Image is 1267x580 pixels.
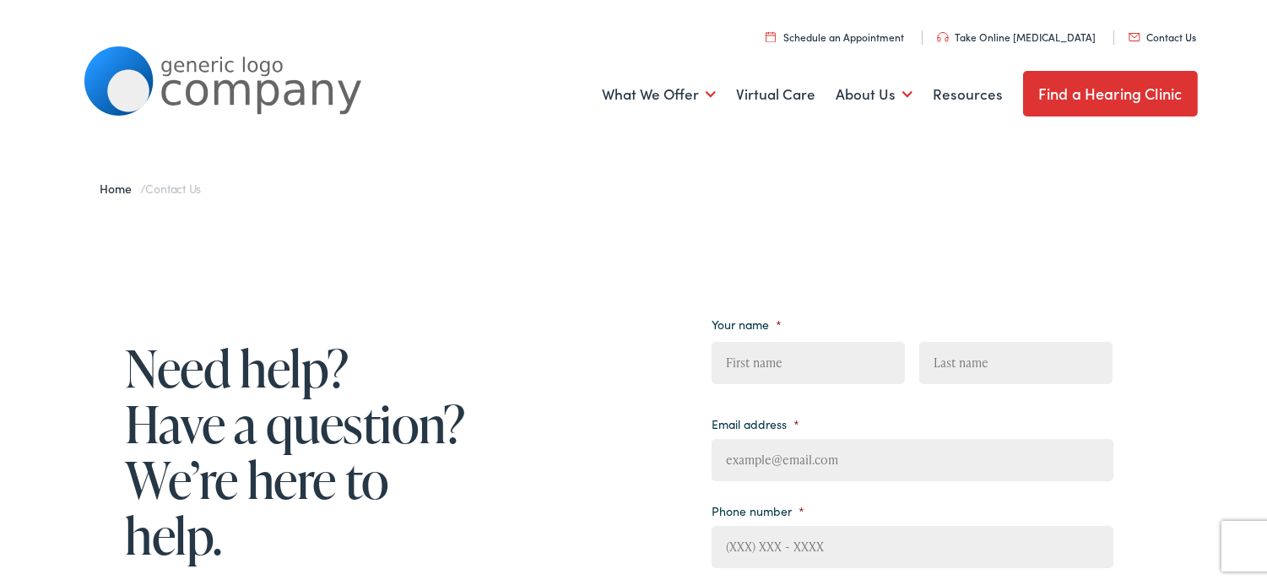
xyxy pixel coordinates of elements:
input: Last name [919,339,1113,381]
img: utility icon [937,29,949,39]
a: Resources [933,60,1003,122]
span: / [100,176,202,193]
label: Email address [712,413,799,428]
label: Phone number [712,500,804,515]
a: Virtual Care [736,60,815,122]
input: example@email.com [712,436,1113,478]
h1: Need help? Have a question? We’re here to help. [126,337,472,560]
label: Your name [712,313,782,328]
a: Schedule an Appointment [766,26,905,41]
img: utility icon [766,28,776,39]
a: Take Online [MEDICAL_DATA] [937,26,1096,41]
input: (XXX) XXX - XXXX [712,523,1113,565]
input: First name [712,339,905,381]
a: Home [100,176,140,193]
span: Contact Us [145,176,201,193]
a: What We Offer [602,60,716,122]
a: Contact Us [1129,26,1197,41]
img: utility icon [1129,30,1140,38]
a: Find a Hearing Clinic [1023,68,1198,113]
a: About Us [836,60,912,122]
